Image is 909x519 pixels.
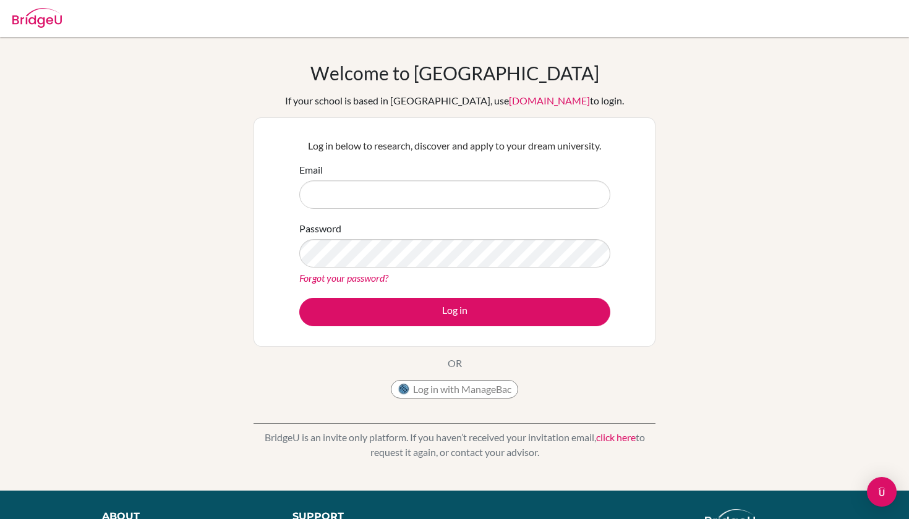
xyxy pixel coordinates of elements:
[12,8,62,28] img: Bridge-U
[448,356,462,371] p: OR
[391,380,518,399] button: Log in with ManageBac
[299,138,610,153] p: Log in below to research, discover and apply to your dream university.
[254,430,655,460] p: BridgeU is an invite only platform. If you haven’t received your invitation email, to request it ...
[509,95,590,106] a: [DOMAIN_NAME]
[299,221,341,236] label: Password
[596,431,636,443] a: click here
[299,298,610,326] button: Log in
[867,477,897,507] div: Open Intercom Messenger
[299,272,388,284] a: Forgot your password?
[285,93,624,108] div: If your school is based in [GEOGRAPHIC_DATA], use to login.
[299,162,323,177] label: Email
[310,62,599,84] h1: Welcome to [GEOGRAPHIC_DATA]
